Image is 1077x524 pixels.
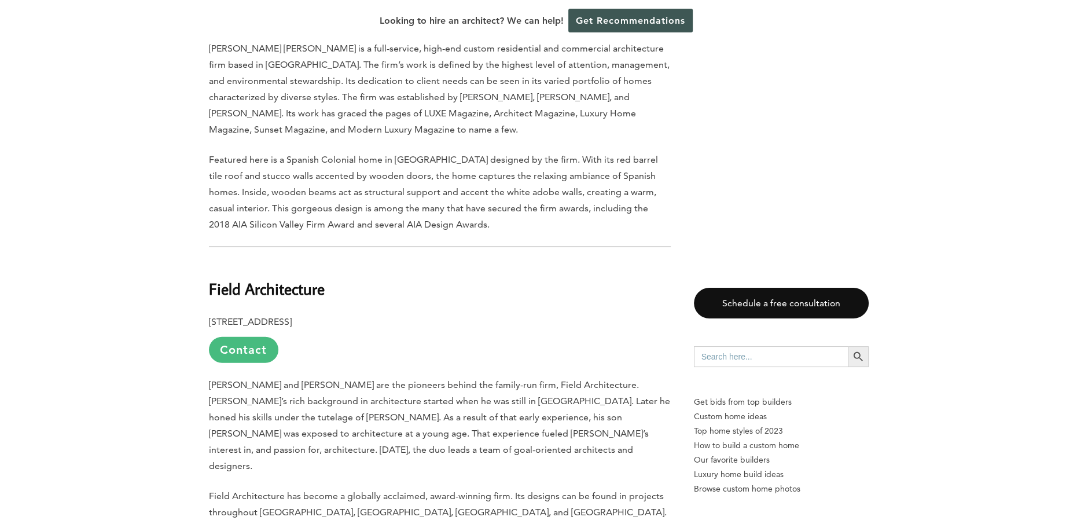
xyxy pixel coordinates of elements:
input: Search here... [694,346,848,367]
p: Get bids from top builders [694,395,869,409]
a: Get Recommendations [568,9,693,32]
span: Featured here is a Spanish Colonial home in [GEOGRAPHIC_DATA] designed by the firm. With its red ... [209,154,658,230]
a: Contact [209,337,278,363]
svg: Search [852,350,865,363]
a: Luxury home build ideas [694,467,869,482]
a: Custom home ideas [694,409,869,424]
b: Field Architecture [209,279,325,299]
b: [STREET_ADDRESS] [209,316,292,327]
a: Our favorite builders [694,453,869,467]
span: [PERSON_NAME] and [PERSON_NAME] are the pioneers behind the family-run firm, Field Architecture. ... [209,379,670,471]
a: Top home styles of 2023 [694,424,869,438]
iframe: Drift Widget Chat Controller [855,441,1063,510]
a: How to build a custom home [694,438,869,453]
p: [PERSON_NAME] [PERSON_NAME] is a full-service, high-end custom residential and commercial archite... [209,41,671,138]
a: Browse custom home photos [694,482,869,496]
a: Schedule a free consultation [694,288,869,318]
